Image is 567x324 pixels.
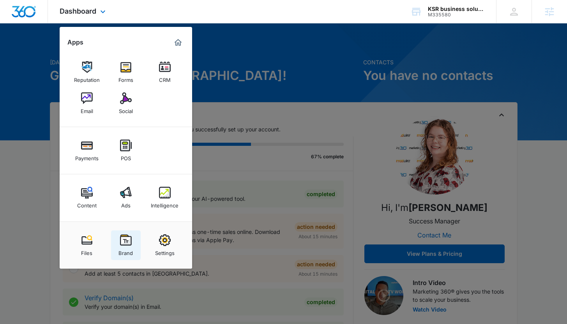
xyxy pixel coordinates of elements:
div: Payments [75,151,99,161]
div: Domain Overview [30,46,70,51]
div: Settings [155,246,175,256]
div: Intelligence [151,198,178,209]
div: Brand [118,246,133,256]
span: Dashboard [60,7,96,15]
a: Intelligence [150,183,180,212]
div: account id [428,12,485,18]
div: Files [81,246,92,256]
a: Email [72,89,102,118]
a: POS [111,136,141,165]
a: Payments [72,136,102,165]
img: tab_keywords_by_traffic_grey.svg [78,45,84,51]
a: Social [111,89,141,118]
a: Ads [111,183,141,212]
div: Email [81,104,93,114]
a: Reputation [72,57,102,87]
div: account name [428,6,485,12]
div: v 4.0.24 [22,12,38,19]
a: Marketing 360® Dashboard [172,36,184,49]
div: Domain: [DOMAIN_NAME] [20,20,86,27]
img: logo_orange.svg [12,12,19,19]
a: Settings [150,230,180,260]
a: Brand [111,230,141,260]
div: Content [77,198,97,209]
a: Content [72,183,102,212]
div: Keywords by Traffic [86,46,131,51]
h2: Apps [67,39,83,46]
div: Ads [121,198,131,209]
div: Social [119,104,133,114]
a: CRM [150,57,180,87]
div: Forms [118,73,133,83]
div: Reputation [74,73,100,83]
img: tab_domain_overview_orange.svg [21,45,27,51]
div: POS [121,151,131,161]
a: Forms [111,57,141,87]
div: CRM [159,73,171,83]
a: Files [72,230,102,260]
img: website_grey.svg [12,20,19,27]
